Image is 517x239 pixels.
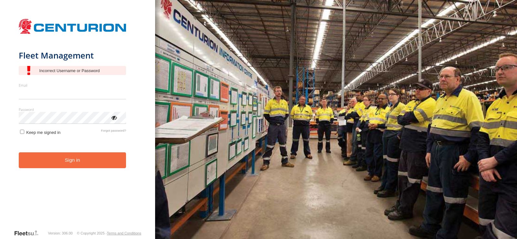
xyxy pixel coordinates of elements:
label: Email [19,83,126,88]
a: Visit our Website [14,230,44,236]
form: main [19,16,137,229]
a: Forgot password? [101,129,126,135]
img: Centurion Transport [19,18,126,35]
label: Password [19,107,126,112]
div: © Copyright 2025 - [77,231,141,235]
input: Keep me signed in [20,130,24,134]
div: Version: 306.00 [48,231,73,235]
h1: Fleet Management [19,50,126,61]
button: Sign in [19,152,126,168]
span: Keep me signed in [26,130,60,135]
div: ViewPassword [111,114,117,121]
a: Terms and Conditions [107,231,141,235]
